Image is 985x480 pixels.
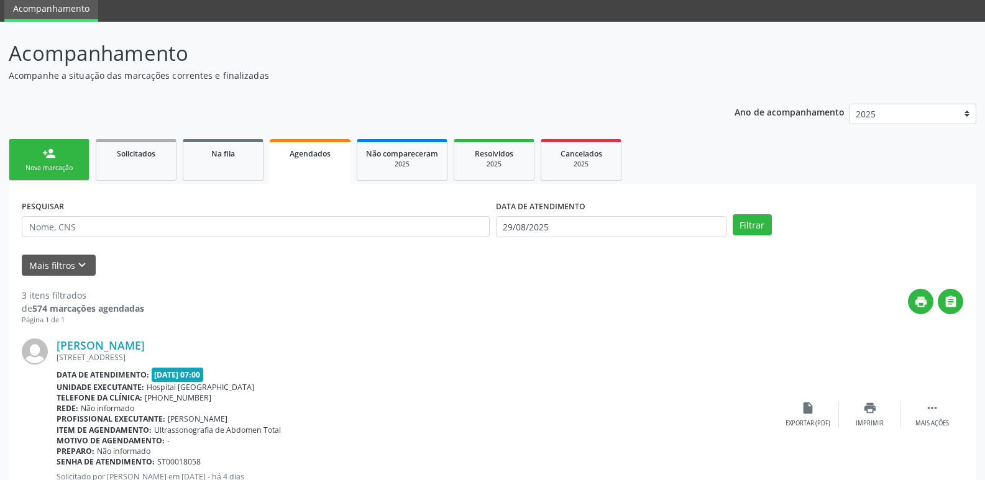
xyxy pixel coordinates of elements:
[57,382,144,392] b: Unidade executante:
[211,148,235,159] span: Na fila
[801,401,815,415] i: insert_drive_file
[154,425,281,435] span: Ultrassonografia de Abdomen Total
[914,295,928,309] i: print
[786,419,830,428] div: Exportar (PDF)
[145,392,211,403] span: [PHONE_NUMBER]
[57,446,94,456] b: Preparo:
[57,435,165,446] b: Motivo de agendamento:
[57,338,145,352] a: [PERSON_NAME]
[550,160,612,169] div: 2025
[463,160,525,169] div: 2025
[290,148,331,159] span: Agendados
[733,214,772,235] button: Filtrar
[22,255,96,276] button: Mais filtroskeyboard_arrow_down
[81,403,134,414] span: Não informado
[97,446,150,456] span: Não informado
[908,289,933,314] button: print
[57,456,155,467] b: Senha de atendimento:
[147,382,254,392] span: Hospital [GEOGRAPHIC_DATA]
[22,197,64,216] label: PESQUISAR
[938,289,963,314] button: 
[496,216,726,237] input: Selecione um intervalo
[57,403,78,414] b: Rede:
[366,160,438,169] div: 2025
[9,38,686,69] p: Acompanhamento
[42,147,56,160] div: person_add
[75,258,89,272] i: keyboard_arrow_down
[944,295,958,309] i: 
[22,289,144,302] div: 3 itens filtrados
[152,368,204,382] span: [DATE] 07:00
[22,216,490,237] input: Nome, CNS
[22,315,144,325] div: Página 1 de 1
[475,148,513,159] span: Resolvidos
[57,425,152,435] b: Item de agendamento:
[117,148,155,159] span: Solicitados
[168,414,227,424] span: [PERSON_NAME]
[57,369,149,380] b: Data de atendimento:
[915,419,949,428] div: Mais ações
[9,69,686,82] p: Acompanhe a situação das marcações correntes e finalizadas
[57,414,165,424] b: Profissional executante:
[925,401,939,415] i: 
[863,401,877,415] i: print
[32,302,144,314] strong: 574 marcações agendadas
[57,352,777,363] div: [STREET_ADDRESS]
[496,197,585,216] label: DATA DE ATENDIMENTO
[366,148,438,159] span: Não compareceram
[561,148,602,159] span: Cancelados
[22,302,144,315] div: de
[18,163,80,173] div: Nova marcação
[22,338,48,365] img: img
[856,419,884,428] div: Imprimir
[57,392,142,403] b: Telefone da clínica:
[735,104,845,119] p: Ano de acompanhamento
[157,456,201,467] span: ST00018058
[167,435,170,446] span: -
